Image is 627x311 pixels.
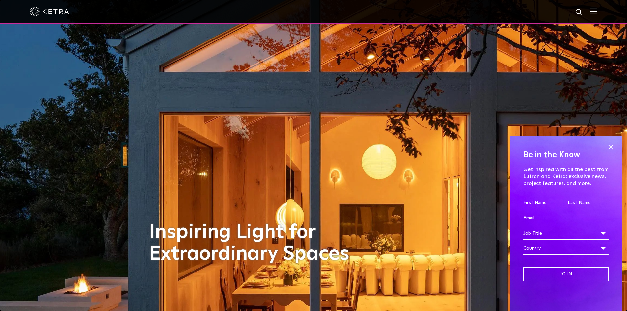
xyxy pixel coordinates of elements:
[523,166,609,187] p: Get inspired with all the best from Lutron and Ketra: exclusive news, project features, and more.
[523,267,609,281] input: Join
[568,197,609,209] input: Last Name
[523,212,609,224] input: Email
[30,7,69,16] img: ketra-logo-2019-white
[575,8,583,16] img: search icon
[523,242,609,255] div: Country
[523,197,564,209] input: First Name
[149,221,363,265] h1: Inspiring Light for Extraordinary Spaces
[523,149,609,161] h4: Be in the Know
[523,227,609,240] div: Job Title
[590,8,597,14] img: Hamburger%20Nav.svg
